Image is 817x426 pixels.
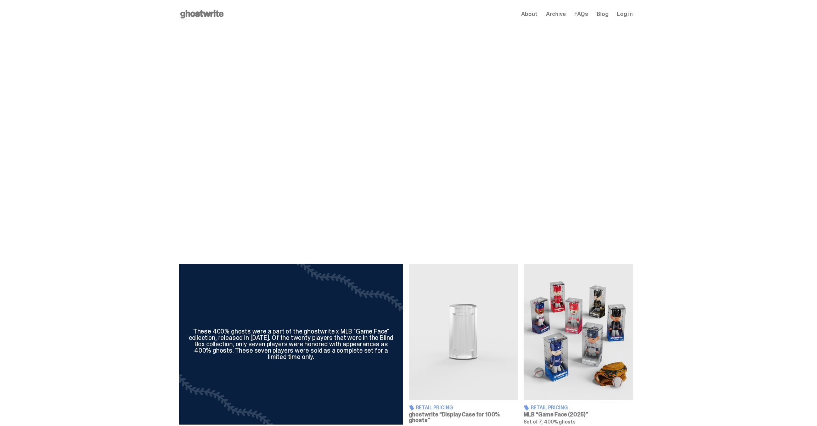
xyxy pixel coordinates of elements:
[524,264,633,425] a: Game Face (2025) Retail Pricing
[574,11,588,17] a: FAQs
[524,264,633,400] img: Game Face (2025)
[409,264,518,400] img: Display Case for 100% ghosts
[416,405,453,410] span: Retail Pricing
[409,264,518,425] a: Display Case for 100% ghosts Retail Pricing
[524,412,633,417] h3: MLB “Game Face (2025)”
[521,11,537,17] a: About
[597,11,608,17] a: Blog
[546,11,566,17] a: Archive
[531,405,568,410] span: Retail Pricing
[617,11,632,17] a: Log in
[409,412,518,423] h3: ghostwrite “Display Case for 100% ghosts”
[524,419,576,425] span: Set of 7, 400% ghosts
[188,328,395,360] div: These 400% ghosts were a part of the ghostwrite x MLB "Game Face" collection, released in [DATE]....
